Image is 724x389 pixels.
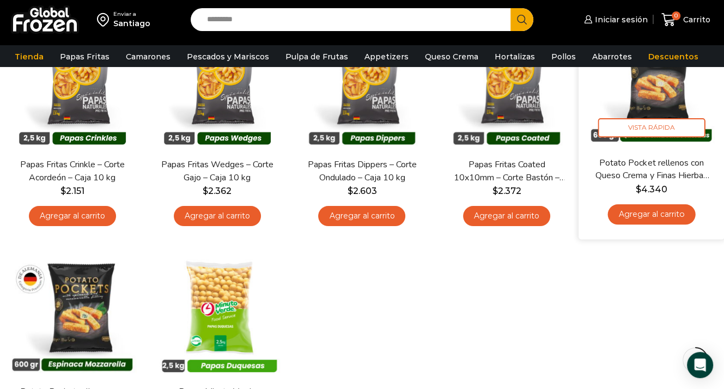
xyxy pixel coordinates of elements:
[304,159,419,184] a: Papas Fritas Dippers – Corte Ondulado – Caja 10 kg
[587,46,637,67] a: Abarrotes
[636,184,641,194] span: $
[510,8,533,31] button: Search button
[347,186,352,196] span: $
[318,206,405,226] a: Agregar al carrito: “Papas Fritas Dippers - Corte Ondulado - Caja 10 kg”
[9,46,49,67] a: Tienda
[598,118,705,137] span: Vista Rápida
[672,11,680,20] span: 0
[659,7,713,33] a: 0 Carrito
[492,186,521,196] bdi: 2.372
[60,186,84,196] bdi: 2.151
[280,46,354,67] a: Pulpa de Frutas
[592,14,648,25] span: Iniciar sesión
[29,206,116,226] a: Agregar al carrito: “Papas Fritas Crinkle - Corte Acordeón - Caja 10 kg”
[546,46,581,67] a: Pollos
[359,46,414,67] a: Appetizers
[593,156,710,182] a: Potato Pocket rellenos con Queso Crema y Finas Hierbas – Caja 8.4 kg
[347,186,376,196] bdi: 2.603
[113,18,150,29] div: Santiago
[449,159,564,184] a: Papas Fritas Coated 10x10mm – Corte Bastón – Caja 10 kg
[174,206,261,226] a: Agregar al carrito: “Papas Fritas Wedges – Corte Gajo - Caja 10 kg”
[608,204,696,224] a: Agregar al carrito: “Potato Pocket rellenos con Queso Crema y Finas Hierbas - Caja 8.4 kg”
[581,9,648,31] a: Iniciar sesión
[687,352,713,378] div: Open Intercom Messenger
[492,186,498,196] span: $
[636,184,667,194] bdi: 4.340
[419,46,484,67] a: Queso Crema
[203,186,232,196] bdi: 2.362
[120,46,176,67] a: Camarones
[181,46,275,67] a: Pescados y Mariscos
[15,159,130,184] a: Papas Fritas Crinkle – Corte Acordeón – Caja 10 kg
[489,46,540,67] a: Hortalizas
[463,206,550,226] a: Agregar al carrito: “Papas Fritas Coated 10x10mm - Corte Bastón - Caja 10 kg”
[97,10,113,29] img: address-field-icon.svg
[680,14,710,25] span: Carrito
[60,186,66,196] span: $
[54,46,115,67] a: Papas Fritas
[643,46,704,67] a: Descuentos
[113,10,150,18] div: Enviar a
[203,186,208,196] span: $
[160,159,275,184] a: Papas Fritas Wedges – Corte Gajo – Caja 10 kg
